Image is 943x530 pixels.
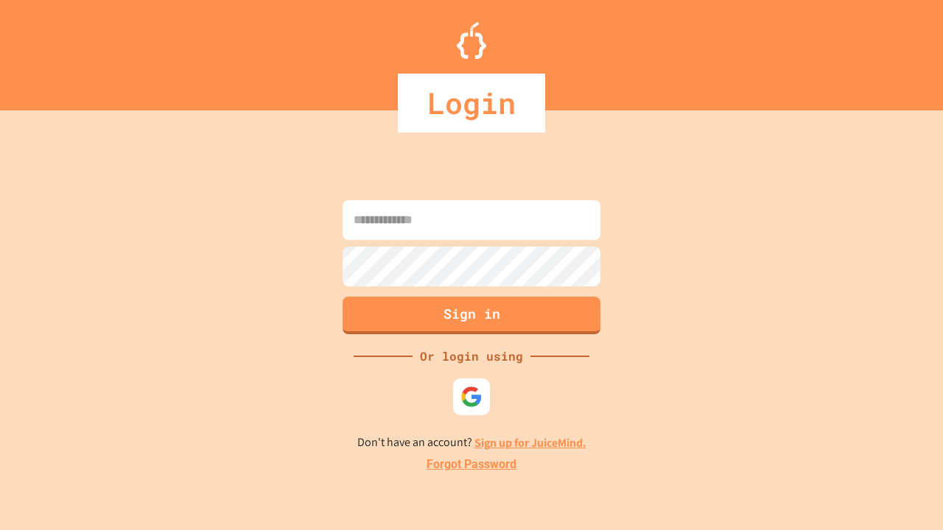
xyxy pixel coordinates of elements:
[474,435,586,451] a: Sign up for JuiceMind.
[881,471,928,515] iframe: chat widget
[357,434,586,452] p: Don't have an account?
[413,347,530,365] div: Or login using
[343,297,600,334] button: Sign in
[398,74,545,132] div: Login
[821,407,928,470] iframe: chat widget
[427,456,516,473] a: Forgot Password
[457,22,486,59] img: Logo.svg
[460,386,483,408] img: google-icon.svg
